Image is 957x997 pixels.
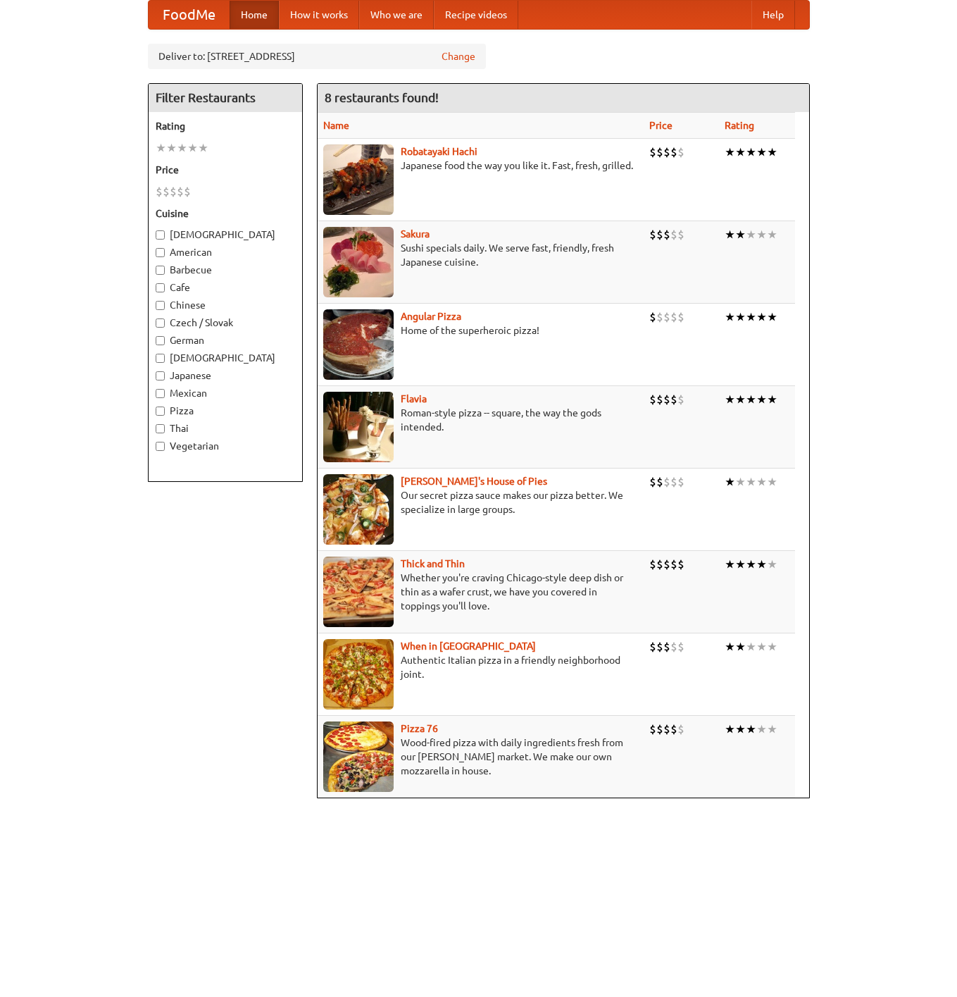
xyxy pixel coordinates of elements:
p: Japanese food the way you like it. Fast, fresh, grilled. [323,159,639,173]
label: Barbecue [156,263,295,277]
li: ★ [735,557,746,572]
li: ★ [735,639,746,655]
label: [DEMOGRAPHIC_DATA] [156,351,295,365]
li: ★ [735,392,746,407]
li: ★ [735,309,746,325]
li: $ [656,392,663,407]
li: ★ [735,722,746,737]
li: ★ [756,392,767,407]
a: Rating [725,120,754,131]
li: $ [677,557,684,572]
li: $ [156,184,163,199]
li: ★ [156,140,166,156]
a: Home [230,1,279,29]
li: $ [670,639,677,655]
a: Pizza 76 [401,723,438,734]
input: [DEMOGRAPHIC_DATA] [156,230,165,240]
li: $ [649,639,656,655]
li: ★ [767,722,777,737]
label: German [156,333,295,347]
ng-pluralize: 8 restaurants found! [325,91,439,104]
li: $ [649,474,656,490]
li: $ [184,184,191,199]
li: $ [656,639,663,655]
li: ★ [756,474,767,490]
li: $ [677,474,684,490]
div: Deliver to: [STREET_ADDRESS] [148,44,486,69]
li: ★ [756,639,767,655]
b: Angular Pizza [401,311,461,322]
a: Robatayaki Hachi [401,146,477,157]
li: ★ [746,557,756,572]
input: Barbecue [156,266,165,275]
a: Thick and Thin [401,558,465,569]
li: $ [677,722,684,737]
input: Thai [156,424,165,433]
li: $ [670,392,677,407]
li: $ [649,722,656,737]
b: [PERSON_NAME]'s House of Pies [401,476,547,487]
h5: Price [156,163,295,177]
li: $ [656,722,663,737]
input: Mexican [156,389,165,398]
li: ★ [767,557,777,572]
li: ★ [746,227,756,242]
p: Roman-style pizza -- square, the way the gods intended. [323,406,639,434]
li: ★ [767,474,777,490]
li: ★ [725,557,735,572]
a: How it works [279,1,359,29]
li: ★ [725,474,735,490]
li: $ [170,184,177,199]
li: $ [663,639,670,655]
li: $ [677,639,684,655]
li: ★ [735,227,746,242]
li: ★ [767,227,777,242]
b: Flavia [401,393,427,404]
li: $ [656,557,663,572]
li: $ [670,309,677,325]
li: ★ [746,639,756,655]
li: $ [663,309,670,325]
li: $ [649,309,656,325]
li: $ [649,392,656,407]
p: Sushi specials daily. We serve fast, friendly, fresh Japanese cuisine. [323,241,639,269]
img: luigis.jpg [323,474,394,545]
input: German [156,336,165,345]
label: Vegetarian [156,439,295,453]
li: ★ [725,639,735,655]
li: ★ [767,392,777,407]
label: Thai [156,421,295,435]
li: $ [670,722,677,737]
li: ★ [767,309,777,325]
p: Our secret pizza sauce makes our pizza better. We specialize in large groups. [323,488,639,516]
label: Chinese [156,298,295,312]
li: $ [663,227,670,242]
li: $ [670,474,677,490]
li: $ [670,557,677,572]
img: angular.jpg [323,309,394,380]
img: flavia.jpg [323,392,394,462]
li: ★ [166,140,177,156]
h5: Cuisine [156,206,295,221]
p: Authentic Italian pizza in a friendly neighborhood joint. [323,653,639,681]
li: ★ [735,474,746,490]
li: ★ [756,557,767,572]
li: ★ [746,722,756,737]
label: Japanese [156,369,295,383]
li: ★ [177,140,187,156]
li: $ [649,557,656,572]
li: ★ [746,144,756,160]
li: ★ [767,144,777,160]
li: ★ [756,309,767,325]
input: Pizza [156,407,165,416]
input: Japanese [156,371,165,380]
a: Help [751,1,795,29]
a: FoodMe [149,1,230,29]
li: ★ [725,722,735,737]
li: $ [656,309,663,325]
a: Sakura [401,228,430,240]
li: ★ [767,639,777,655]
p: Home of the superheroic pizza! [323,323,639,338]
